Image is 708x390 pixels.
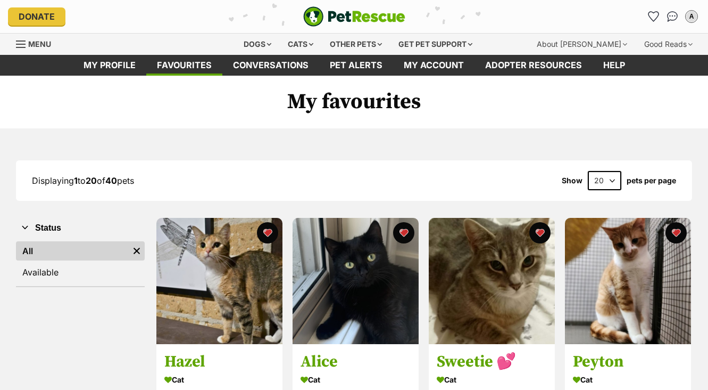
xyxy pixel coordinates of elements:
[16,263,145,282] a: Available
[301,372,411,388] div: Cat
[645,8,662,25] a: Favourites
[105,175,117,186] strong: 40
[322,34,389,55] div: Other pets
[562,176,582,185] span: Show
[686,11,697,22] div: A
[637,34,700,55] div: Good Reads
[393,222,414,243] button: favourite
[73,55,146,76] a: My profile
[303,6,405,27] a: PetRescue
[303,6,405,27] img: logo-e224e6f780fb5917bec1dbf3a21bbac754714ae5b6737aabdf751b685950b380.svg
[573,352,683,372] h3: Peyton
[683,8,700,25] button: My account
[16,239,145,286] div: Status
[28,39,51,48] span: Menu
[474,55,593,76] a: Adopter resources
[164,352,274,372] h3: Hazel
[257,222,278,243] button: favourite
[573,372,683,388] div: Cat
[437,372,547,388] div: Cat
[129,241,145,261] a: Remove filter
[627,176,676,185] label: pets per page
[16,34,59,53] a: Menu
[16,241,129,261] a: All
[664,8,681,25] a: Conversations
[8,7,65,26] a: Donate
[301,352,411,372] h3: Alice
[164,372,274,388] div: Cat
[565,218,691,344] img: Peyton
[293,218,419,344] img: Alice
[529,222,551,243] button: favourite
[74,175,78,186] strong: 1
[393,55,474,76] a: My account
[16,221,145,235] button: Status
[665,222,687,243] button: favourite
[429,218,555,344] img: Sweetie 💕
[593,55,636,76] a: Help
[319,55,393,76] a: Pet alerts
[437,352,547,372] h3: Sweetie 💕
[391,34,480,55] div: Get pet support
[529,34,635,55] div: About [PERSON_NAME]
[222,55,319,76] a: conversations
[645,8,700,25] ul: Account quick links
[236,34,279,55] div: Dogs
[32,175,134,186] span: Displaying to of pets
[667,11,678,22] img: chat-41dd97257d64d25036548639549fe6c8038ab92f7586957e7f3b1b290dea8141.svg
[146,55,222,76] a: Favourites
[280,34,321,55] div: Cats
[86,175,97,186] strong: 20
[156,218,282,344] img: Hazel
